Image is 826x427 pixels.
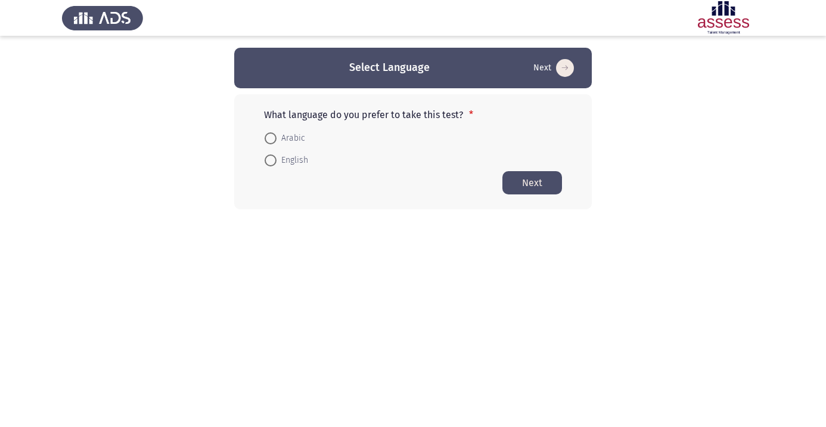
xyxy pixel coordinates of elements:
[349,60,430,75] h3: Select Language
[683,1,764,35] img: Assessment logo of ASSESS Focus 4 Module Assessment
[277,131,305,146] span: Arabic
[264,109,562,120] p: What language do you prefer to take this test?
[277,153,308,168] span: English
[62,1,143,35] img: Assess Talent Management logo
[502,171,562,194] button: Start assessment
[530,58,577,78] button: Start assessment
